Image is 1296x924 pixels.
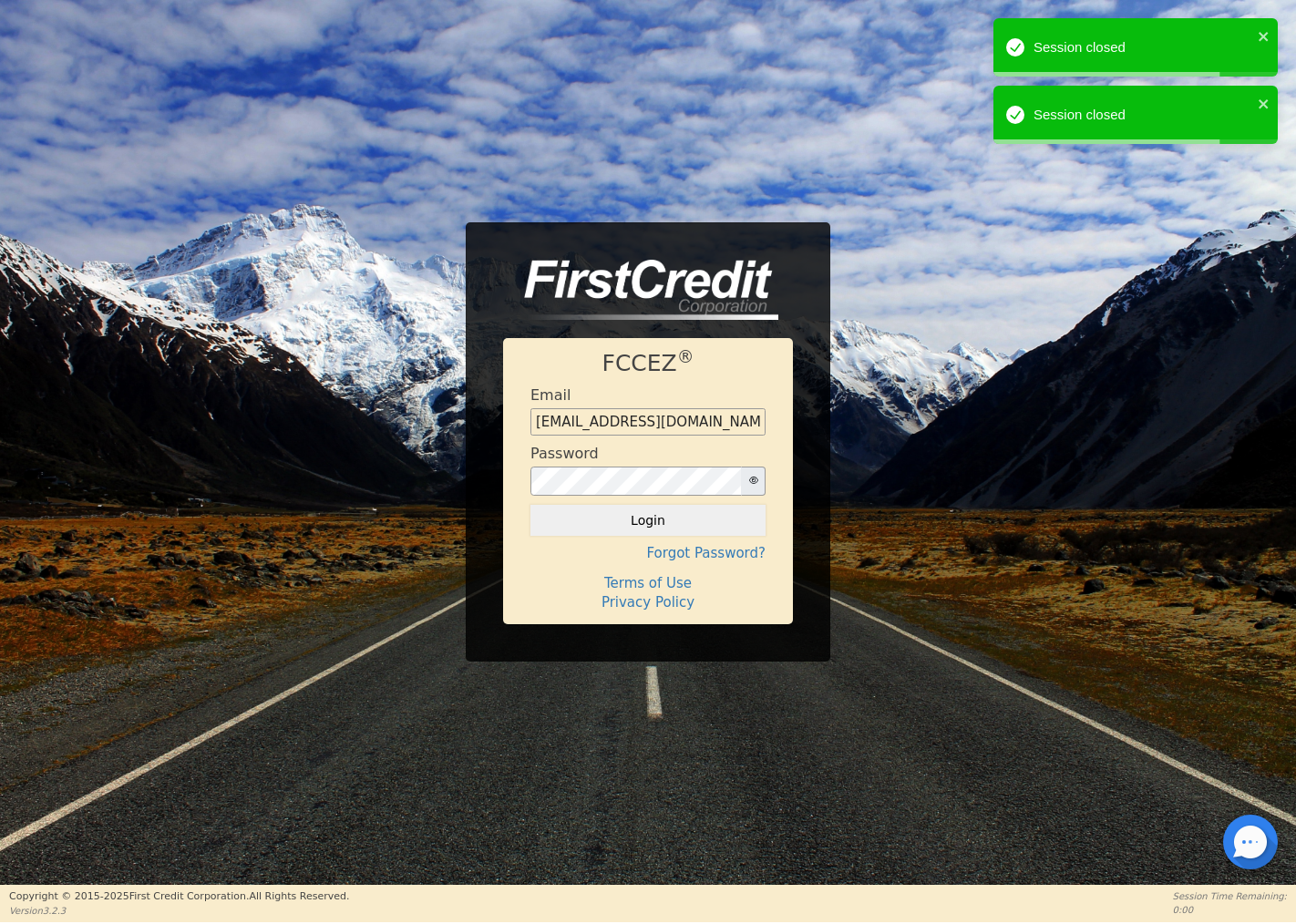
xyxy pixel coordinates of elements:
[1258,93,1270,114] button: close
[530,386,571,404] h4: Email
[530,408,766,436] input: Enter email
[1173,889,1287,903] p: Session Time Remaining:
[9,904,349,918] p: Version 3.2.3
[530,445,599,462] h4: Password
[1173,903,1287,917] p: 0:00
[530,594,766,611] h4: Privacy Policy
[1034,105,1252,126] div: Session closed
[677,347,694,366] sup: ®
[1258,26,1270,46] button: close
[530,505,766,536] button: Login
[530,467,742,496] input: password
[249,890,349,902] span: All Rights Reserved.
[530,545,766,561] h4: Forgot Password?
[9,889,349,905] p: Copyright © 2015- 2025 First Credit Corporation.
[530,350,766,377] h1: FCCEZ
[503,260,778,320] img: logo-CMu_cnol.png
[530,575,766,591] h4: Terms of Use
[1034,37,1252,58] div: Session closed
